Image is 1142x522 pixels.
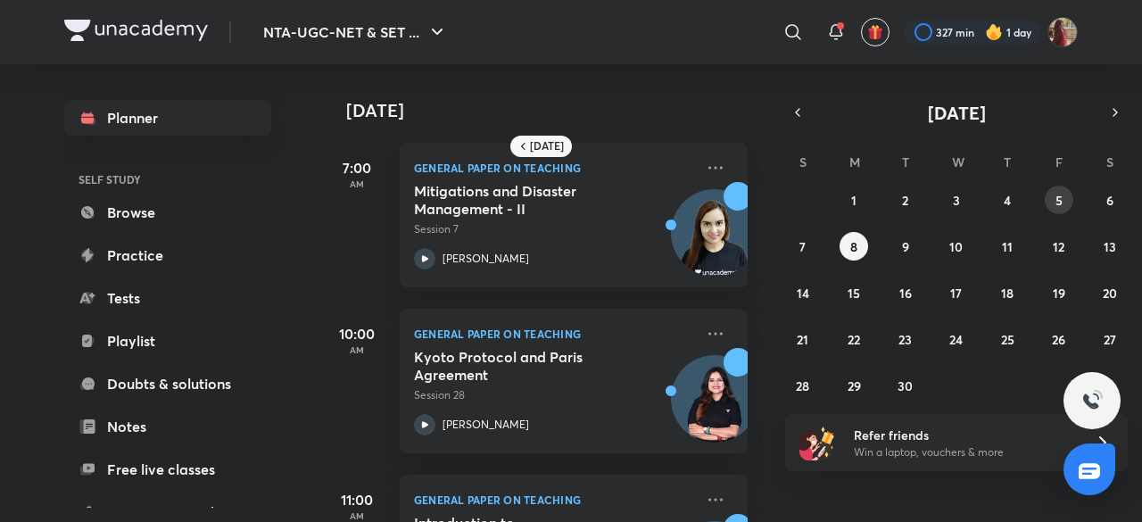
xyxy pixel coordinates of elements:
span: [DATE] [928,101,986,125]
abbr: September 1, 2025 [851,192,856,209]
button: September 30, 2025 [891,371,920,400]
abbr: September 2, 2025 [902,192,908,209]
abbr: September 19, 2025 [1053,285,1065,302]
abbr: Thursday [1004,153,1011,170]
abbr: September 11, 2025 [1002,238,1013,255]
a: Free live classes [64,452,271,487]
abbr: September 18, 2025 [1001,285,1014,302]
button: September 11, 2025 [993,232,1022,261]
h5: 10:00 [321,323,393,344]
button: NTA-UGC-NET & SET ... [252,14,459,50]
abbr: September 26, 2025 [1052,331,1065,348]
a: Playlist [64,323,271,359]
button: September 19, 2025 [1045,278,1073,307]
abbr: September 7, 2025 [799,238,806,255]
abbr: September 25, 2025 [1001,331,1014,348]
h5: 11:00 [321,489,393,510]
button: September 16, 2025 [891,278,920,307]
img: Avatar [672,365,757,451]
p: AM [321,344,393,355]
p: [PERSON_NAME] [443,251,529,267]
abbr: September 13, 2025 [1104,238,1116,255]
abbr: September 14, 2025 [797,285,809,302]
img: ttu [1081,390,1103,411]
abbr: September 4, 2025 [1004,192,1011,209]
button: September 17, 2025 [942,278,971,307]
button: September 18, 2025 [993,278,1022,307]
abbr: September 10, 2025 [949,238,963,255]
a: Company Logo [64,20,208,46]
abbr: September 30, 2025 [898,377,913,394]
a: Planner [64,100,271,136]
button: September 28, 2025 [789,371,817,400]
abbr: September 3, 2025 [953,192,960,209]
button: September 8, 2025 [840,232,868,261]
button: [DATE] [810,100,1103,125]
button: September 10, 2025 [942,232,971,261]
abbr: Wednesday [952,153,964,170]
a: Practice [64,237,271,273]
button: September 24, 2025 [942,325,971,353]
button: September 3, 2025 [942,186,971,214]
abbr: Tuesday [902,153,909,170]
abbr: Saturday [1106,153,1113,170]
abbr: September 9, 2025 [902,238,909,255]
img: Srishti Sharma [1047,17,1078,47]
img: Company Logo [64,20,208,41]
a: Doubts & solutions [64,366,271,402]
button: September 20, 2025 [1096,278,1124,307]
abbr: September 15, 2025 [848,285,860,302]
abbr: September 23, 2025 [898,331,912,348]
abbr: Monday [849,153,860,170]
button: September 25, 2025 [993,325,1022,353]
img: avatar [867,24,883,40]
h6: SELF STUDY [64,164,271,195]
button: September 12, 2025 [1045,232,1073,261]
button: September 21, 2025 [789,325,817,353]
p: Session 7 [414,221,694,237]
p: Win a laptop, vouchers & more [854,444,1073,460]
abbr: September 29, 2025 [848,377,861,394]
button: September 29, 2025 [840,371,868,400]
abbr: September 6, 2025 [1106,192,1113,209]
h5: Kyoto Protocol and Paris Agreement [414,348,636,384]
h6: Refer friends [854,426,1073,444]
button: September 22, 2025 [840,325,868,353]
button: September 27, 2025 [1096,325,1124,353]
p: AM [321,178,393,189]
abbr: September 16, 2025 [899,285,912,302]
p: General Paper on Teaching [414,157,694,178]
a: Tests [64,280,271,316]
button: avatar [861,18,890,46]
button: September 26, 2025 [1045,325,1073,353]
button: September 2, 2025 [891,186,920,214]
abbr: September 20, 2025 [1103,285,1117,302]
button: September 7, 2025 [789,232,817,261]
abbr: September 21, 2025 [797,331,808,348]
button: September 6, 2025 [1096,186,1124,214]
button: September 13, 2025 [1096,232,1124,261]
img: referral [799,425,835,460]
h5: Mitigations and Disaster Management - II [414,182,636,218]
p: General Paper on Teaching [414,489,694,510]
h4: [DATE] [346,100,765,121]
button: September 23, 2025 [891,325,920,353]
abbr: Sunday [799,153,807,170]
button: September 14, 2025 [789,278,817,307]
button: September 1, 2025 [840,186,868,214]
h5: 7:00 [321,157,393,178]
p: [PERSON_NAME] [443,417,529,433]
button: September 5, 2025 [1045,186,1073,214]
button: September 9, 2025 [891,232,920,261]
p: AM [321,510,393,521]
img: streak [985,23,1003,41]
abbr: September 8, 2025 [850,238,857,255]
h6: [DATE] [530,139,564,153]
button: September 15, 2025 [840,278,868,307]
img: Avatar [672,199,757,285]
abbr: September 5, 2025 [1055,192,1063,209]
abbr: September 27, 2025 [1104,331,1116,348]
p: General Paper on Teaching [414,323,694,344]
p: Session 28 [414,387,694,403]
abbr: September 17, 2025 [950,285,962,302]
